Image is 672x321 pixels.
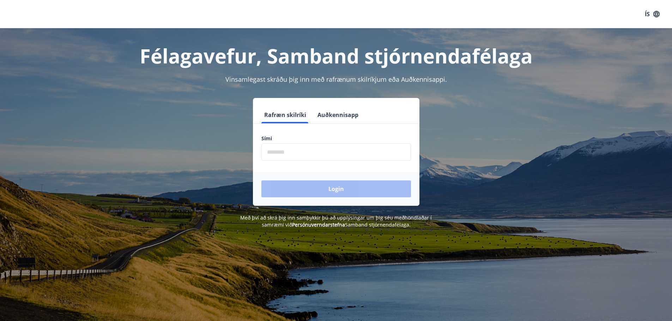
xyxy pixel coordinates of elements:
a: Persónuverndarstefna [292,221,345,228]
label: Sími [261,135,411,142]
span: Með því að skrá þig inn samþykkir þú að upplýsingar um þig séu meðhöndlaðar í samræmi við Samband... [240,214,432,228]
button: Auðkennisapp [315,106,361,123]
h1: Félagavefur, Samband stjórnendafélaga [91,42,582,69]
button: ÍS [641,8,664,20]
button: Rafræn skilríki [261,106,309,123]
span: Vinsamlegast skráðu þig inn með rafrænum skilríkjum eða Auðkennisappi. [225,75,447,84]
